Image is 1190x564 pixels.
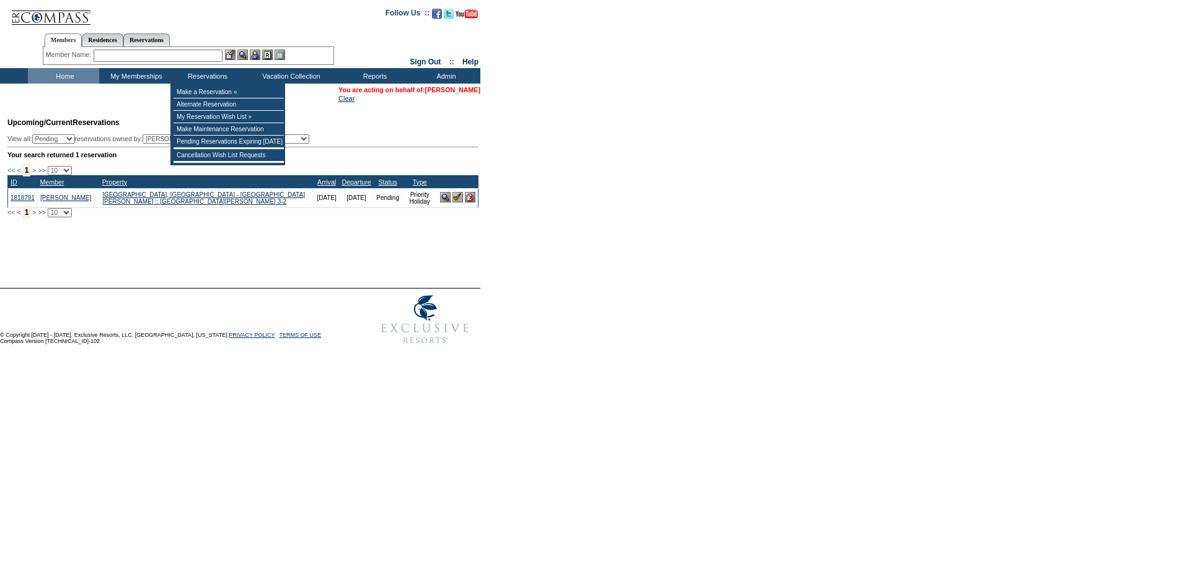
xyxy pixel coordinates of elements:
a: Property [102,178,127,186]
span: < [17,167,20,174]
a: [PERSON_NAME] [40,194,91,201]
td: Pending Reservations Expiring [DATE] [174,136,284,148]
td: [DATE] [314,188,339,207]
span: :: [449,58,454,66]
img: Reservations [262,50,273,60]
span: Upcoming/Current [7,118,73,127]
img: b_edit.gif [225,50,236,60]
span: > [32,209,36,216]
a: Type [413,178,427,186]
div: View all: reservations owned by: [7,134,315,144]
a: Subscribe to our YouTube Channel [456,12,478,20]
img: Impersonate [250,50,260,60]
td: Priority Holiday [402,188,437,207]
a: ID [11,178,17,186]
a: Follow us on Twitter [444,12,454,20]
td: Admin [409,68,480,84]
a: TERMS OF USE [280,332,322,338]
img: View Reservation [440,192,451,202]
td: Vacation Collection [242,68,338,84]
td: Follow Us :: [386,7,430,22]
a: Departure [342,178,371,186]
a: [PERSON_NAME] [425,86,480,93]
td: Cancellation Wish List Requests [174,149,284,162]
span: You are acting on behalf of: [338,86,480,93]
td: [DATE] [339,188,373,207]
td: Alternate Reservation [174,98,284,111]
span: >> [38,209,45,216]
span: 1 [23,206,31,219]
td: My Reservation Wish List » [174,111,284,123]
a: Status [379,178,397,186]
a: Become our fan on Facebook [432,12,442,20]
span: Reservations [7,118,120,127]
td: Pending [374,188,402,207]
a: [GEOGRAPHIC_DATA], [GEOGRAPHIC_DATA] - [GEOGRAPHIC_DATA][PERSON_NAME] :: [GEOGRAPHIC_DATA][PERSON... [102,191,305,205]
img: Subscribe to our YouTube Channel [456,9,478,19]
span: < [17,209,20,216]
a: Sign Out [410,58,441,66]
a: Member [40,178,64,186]
img: Follow us on Twitter [444,9,454,19]
td: Make Maintenance Reservation [174,123,284,136]
span: << [7,167,15,174]
img: View [237,50,248,60]
a: Clear [338,95,355,102]
span: >> [38,167,45,174]
img: Cancel Reservation [465,192,475,202]
td: My Memberships [99,68,170,84]
td: Reports [338,68,409,84]
a: Reservations [123,33,170,46]
span: 1 [23,164,31,176]
a: Residences [82,33,123,46]
img: Become our fan on Facebook [432,9,442,19]
div: Member Name: [46,50,94,60]
a: Members [45,33,82,47]
td: Home [28,68,99,84]
td: Reservations [170,68,242,84]
img: Exclusive Resorts [369,289,480,350]
a: Help [462,58,478,66]
img: Confirm Reservation [452,192,463,202]
span: > [32,167,36,174]
a: 1818791 [11,194,35,201]
a: PRIVACY POLICY [229,332,275,338]
td: Make a Reservation » [174,86,284,98]
a: Arrival [317,178,336,186]
span: << [7,209,15,216]
div: Your search returned 1 reservation [7,151,478,158]
img: b_calculator.gif [275,50,285,60]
